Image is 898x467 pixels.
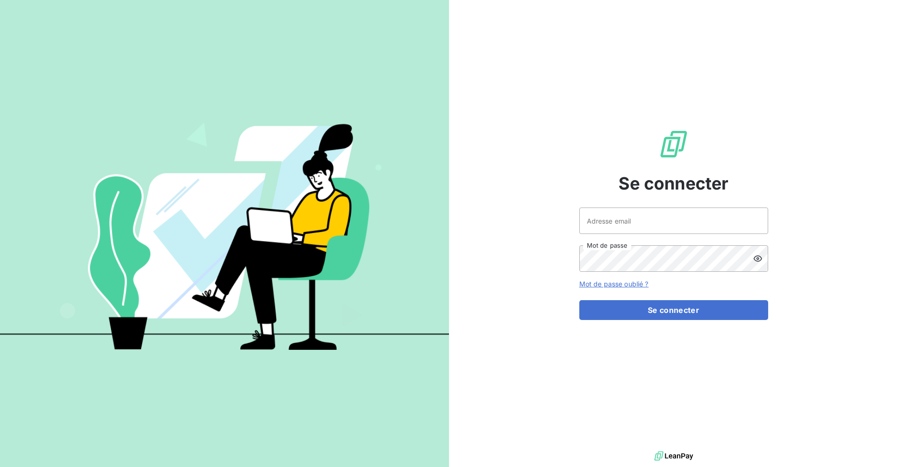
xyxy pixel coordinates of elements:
a: Mot de passe oublié ? [579,280,649,288]
input: placeholder [579,208,768,234]
button: Se connecter [579,300,768,320]
img: logo [654,449,693,463]
img: Logo LeanPay [659,129,689,159]
span: Se connecter [618,171,729,196]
